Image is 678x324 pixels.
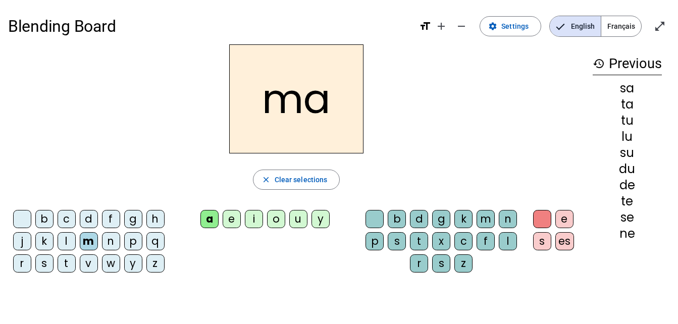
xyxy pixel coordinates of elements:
div: e [555,210,573,228]
div: de [593,179,662,191]
div: q [146,232,165,250]
h1: Blending Board [8,10,411,42]
div: d [410,210,428,228]
div: se [593,211,662,224]
div: j [13,232,31,250]
h3: Previous [593,52,662,75]
div: w [102,254,120,273]
div: s [533,232,551,250]
div: tu [593,115,662,127]
div: v [80,254,98,273]
div: f [102,210,120,228]
div: l [58,232,76,250]
div: a [200,210,219,228]
mat-icon: add [435,20,447,32]
div: s [35,254,54,273]
div: c [58,210,76,228]
mat-icon: open_in_full [654,20,666,32]
mat-icon: remove [455,20,467,32]
div: r [13,254,31,273]
div: p [124,232,142,250]
button: Settings [480,16,541,36]
div: t [58,254,76,273]
div: y [124,254,142,273]
div: y [311,210,330,228]
span: English [550,16,601,36]
button: Increase font size [431,16,451,36]
h2: ma [229,44,363,153]
div: k [454,210,473,228]
div: s [432,254,450,273]
div: g [432,210,450,228]
div: f [477,232,495,250]
div: ne [593,228,662,240]
div: du [593,163,662,175]
mat-icon: close [262,175,271,184]
div: i [245,210,263,228]
button: Decrease font size [451,16,472,36]
span: Settings [501,20,529,32]
mat-button-toggle-group: Language selection [549,16,642,37]
div: l [499,232,517,250]
div: m [80,232,98,250]
div: z [454,254,473,273]
div: z [146,254,165,273]
button: Clear selections [253,170,340,190]
div: te [593,195,662,207]
div: d [80,210,98,228]
mat-icon: history [593,58,605,70]
div: k [35,232,54,250]
div: n [499,210,517,228]
div: s [388,232,406,250]
div: es [555,232,574,250]
div: b [388,210,406,228]
div: ta [593,98,662,111]
mat-icon: format_size [419,20,431,32]
div: p [366,232,384,250]
div: e [223,210,241,228]
div: m [477,210,495,228]
div: n [102,232,120,250]
div: g [124,210,142,228]
div: c [454,232,473,250]
div: su [593,147,662,159]
div: sa [593,82,662,94]
div: x [432,232,450,250]
span: Clear selections [275,174,328,186]
div: t [410,232,428,250]
div: o [267,210,285,228]
div: u [289,210,307,228]
div: lu [593,131,662,143]
div: b [35,210,54,228]
span: Français [601,16,641,36]
button: Enter full screen [650,16,670,36]
div: h [146,210,165,228]
div: r [410,254,428,273]
mat-icon: settings [488,22,497,31]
